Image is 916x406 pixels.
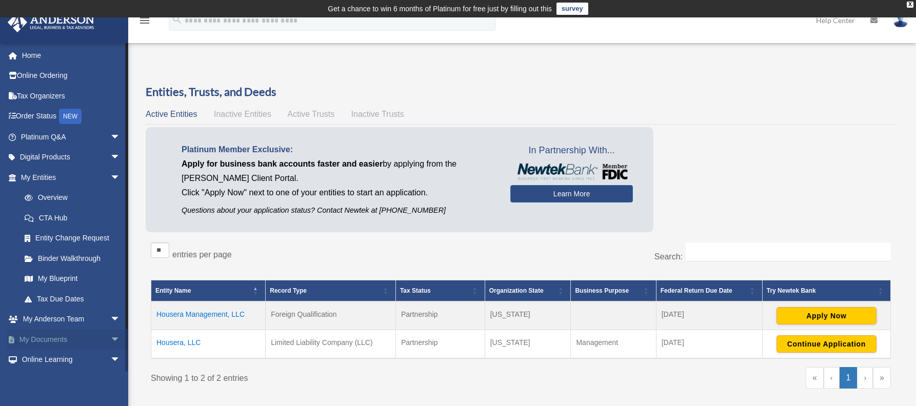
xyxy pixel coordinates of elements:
[776,335,877,353] button: Continue Application
[7,106,136,127] a: Order StatusNEW
[656,330,762,359] td: [DATE]
[110,127,131,148] span: arrow_drop_down
[5,12,97,32] img: Anderson Advisors Platinum Portal
[14,269,131,289] a: My Blueprint
[7,329,136,350] a: My Documentsarrow_drop_down
[351,110,404,118] span: Inactive Trusts
[146,110,197,118] span: Active Entities
[400,287,431,294] span: Tax Status
[182,204,495,217] p: Questions about your application status? Contact Newtek at [PHONE_NUMBER]
[767,285,875,297] div: Try Newtek Bank
[395,330,485,359] td: Partnership
[151,280,266,302] th: Entity Name: Activate to invert sorting
[151,301,266,330] td: Housera Management, LLC
[110,147,131,168] span: arrow_drop_down
[556,3,588,15] a: survey
[182,143,495,157] p: Platinum Member Exclusive:
[515,164,628,180] img: NewtekBankLogoSM.png
[110,309,131,330] span: arrow_drop_down
[656,280,762,302] th: Federal Return Due Date: Activate to sort
[14,289,131,309] a: Tax Due Dates
[485,280,571,302] th: Organization State: Activate to sort
[806,367,824,389] a: First
[182,159,383,168] span: Apply for business bank accounts faster and easier
[510,143,633,159] span: In Partnership With...
[172,250,232,259] label: entries per page
[7,309,136,330] a: My Anderson Teamarrow_drop_down
[7,147,136,168] a: Digital Productsarrow_drop_down
[893,13,908,28] img: User Pic
[14,228,131,249] a: Entity Change Request
[907,2,913,8] div: close
[7,167,131,188] a: My Entitiesarrow_drop_down
[110,329,131,350] span: arrow_drop_down
[395,301,485,330] td: Partnership
[182,186,495,200] p: Click "Apply Now" next to one of your entities to start an application.
[151,367,513,385] div: Showing 1 to 2 of 2 entries
[266,280,396,302] th: Record Type: Activate to sort
[489,287,544,294] span: Organization State
[485,301,571,330] td: [US_STATE]
[485,330,571,359] td: [US_STATE]
[7,350,136,370] a: Online Learningarrow_drop_down
[266,330,396,359] td: Limited Liability Company (LLC)
[110,167,131,188] span: arrow_drop_down
[656,301,762,330] td: [DATE]
[395,280,485,302] th: Tax Status: Activate to sort
[7,86,136,106] a: Tax Organizers
[14,188,126,208] a: Overview
[7,127,136,147] a: Platinum Q&Aarrow_drop_down
[138,14,151,27] i: menu
[146,84,896,100] h3: Entities, Trusts, and Deeds
[7,45,136,66] a: Home
[110,370,131,391] span: arrow_drop_down
[776,307,877,324] button: Apply Now
[7,370,136,390] a: Billingarrow_drop_down
[328,3,552,15] div: Get a chance to win 6 months of Platinum for free just by filling out this
[182,157,495,186] p: by applying from the [PERSON_NAME] Client Portal.
[110,350,131,371] span: arrow_drop_down
[171,14,183,25] i: search
[571,330,656,359] td: Management
[288,110,335,118] span: Active Trusts
[510,185,633,202] a: Learn More
[270,287,307,294] span: Record Type
[266,301,396,330] td: Foreign Qualification
[214,110,271,118] span: Inactive Entities
[14,248,131,269] a: Binder Walkthrough
[571,280,656,302] th: Business Purpose: Activate to sort
[14,208,131,228] a: CTA Hub
[661,287,732,294] span: Federal Return Due Date
[7,66,136,86] a: Online Ordering
[762,280,890,302] th: Try Newtek Bank : Activate to sort
[151,330,266,359] td: Housera, LLC
[59,109,82,124] div: NEW
[575,287,629,294] span: Business Purpose
[654,252,683,261] label: Search:
[138,18,151,27] a: menu
[155,287,191,294] span: Entity Name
